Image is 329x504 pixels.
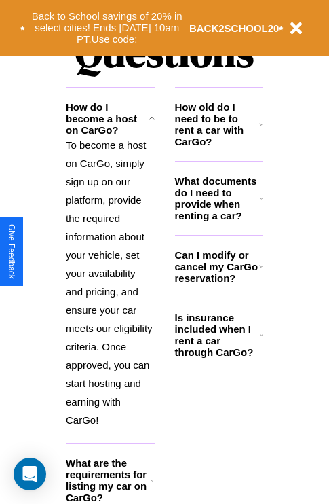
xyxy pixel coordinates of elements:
h3: Can I modify or cancel my CarGo reservation? [175,249,259,284]
h3: What documents do I need to provide when renting a car? [175,175,260,221]
h3: What are the requirements for listing my car on CarGo? [66,457,151,503]
h3: Is insurance included when I rent a car through CarGo? [175,312,260,358]
h3: How do I become a host on CarGo? [66,101,149,136]
button: Back to School savings of 20% in select cities! Ends [DATE] 10am PT.Use code: [25,7,189,49]
h3: How old do I need to be to rent a car with CarGo? [175,101,260,147]
b: BACK2SCHOOL20 [189,22,279,34]
div: Give Feedback [7,224,16,279]
p: To become a host on CarGo, simply sign up on our platform, provide the required information about... [66,136,155,429]
div: Open Intercom Messenger [14,458,46,490]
